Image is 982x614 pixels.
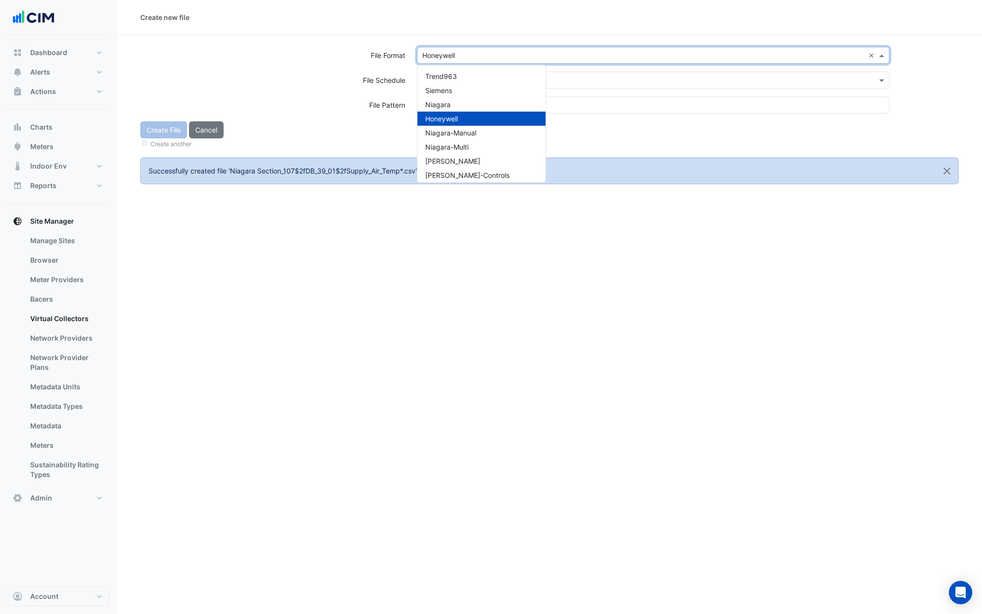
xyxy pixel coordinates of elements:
[8,82,109,101] button: Actions
[13,493,22,503] app-icon: Admin
[8,43,109,62] button: Dashboard
[425,86,452,95] span: Siemens
[8,211,109,231] button: Site Manager
[30,161,67,171] span: Indoor Env
[949,581,972,604] div: Open Intercom Messenger
[12,8,56,27] img: Company Logo
[22,416,109,436] a: Metadata
[140,12,189,22] div: Create new file
[189,121,224,138] button: Cancel
[30,67,50,77] span: Alerts
[8,176,109,195] button: Reports
[13,161,22,171] app-icon: Indoor Env
[22,455,109,484] a: Sustainability Rating Types
[425,143,469,151] span: Niagara-Multi
[8,488,109,508] button: Admin
[8,62,109,82] button: Alerts
[13,122,22,132] app-icon: Charts
[30,493,52,503] span: Admin
[13,67,22,77] app-icon: Alerts
[151,140,191,149] label: Create another
[140,157,959,184] ngb-alert: Successfully created file 'Niagara Section_107$2fDB_39_01$2fSupply_Air_Temp*.csv'
[30,216,74,226] span: Site Manager
[22,309,109,328] a: Virtual Collectors
[22,348,109,377] a: Network Provider Plans
[425,72,457,80] span: Trend963
[30,48,67,58] span: Dashboard
[8,587,109,606] button: Account
[8,156,109,176] button: Indoor Env
[22,328,109,348] a: Network Providers
[425,171,510,179] span: [PERSON_NAME]-Controls
[13,87,22,96] app-icon: Actions
[22,397,109,416] a: Metadata Types
[22,436,109,455] a: Meters
[8,137,109,156] button: Meters
[13,142,22,152] app-icon: Meters
[22,377,109,397] a: Metadata Units
[30,181,57,191] span: Reports
[936,158,958,184] button: Close
[22,270,109,289] a: Meter Providers
[425,157,480,165] span: [PERSON_NAME]
[22,289,109,309] a: Bacers
[363,72,405,89] label: File Schedule
[13,48,22,58] app-icon: Dashboard
[8,231,109,488] div: Site Manager
[30,87,56,96] span: Actions
[425,115,458,123] span: Honeywell
[369,96,405,114] label: File Pattern
[13,216,22,226] app-icon: Site Manager
[425,129,476,137] span: Niagara-Manual
[13,181,22,191] app-icon: Reports
[417,65,546,183] ng-dropdown-panel: Options list
[425,100,451,109] span: Niagara
[30,122,53,132] span: Charts
[30,592,58,601] span: Account
[22,250,109,270] a: Browser
[869,50,877,60] span: Clear
[30,142,54,152] span: Meters
[8,117,109,137] button: Charts
[371,47,405,64] label: File Format
[22,231,109,250] a: Manage Sites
